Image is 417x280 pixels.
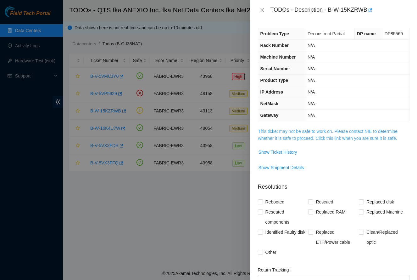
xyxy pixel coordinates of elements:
button: Show Shipment Details [258,163,304,173]
button: Close [258,7,267,13]
span: Show Ticket History [259,149,297,156]
span: N/A [308,43,315,48]
span: Show Shipment Details [259,164,304,171]
span: Rescued [313,197,336,207]
span: N/A [308,66,315,71]
span: IP Address [260,89,283,94]
span: Gateway [260,113,279,118]
span: Replaced disk [364,197,397,207]
span: N/A [308,54,315,60]
span: Replaced Machine [364,207,405,217]
span: DP name [357,31,376,36]
span: N/A [308,78,315,83]
span: Clean/Replaced optic [364,227,409,247]
span: Other [263,247,279,257]
button: Show Ticket History [258,147,297,157]
p: Resolutions [258,178,409,191]
span: N/A [308,101,315,106]
span: Replaced RAM [313,207,348,217]
span: Product Type [260,78,288,83]
span: Reseated components [263,207,309,227]
span: Problem Type [260,31,289,36]
span: close [260,8,265,13]
span: Replaced ETH/Power cable [313,227,359,247]
span: N/A [308,113,315,118]
span: NetMask [260,101,279,106]
span: Rack Number [260,43,289,48]
span: Identified Faulty disk [263,227,308,237]
span: N/A [308,89,315,94]
span: Serial Number [260,66,290,71]
div: TODOs - Description - B-W-15KZRWB [270,5,409,15]
span: DP85569 [385,31,403,36]
a: This ticket may not be safe to work on. Please contact NIE to determine whether it is safe to pro... [258,129,398,141]
span: Machine Number [260,54,296,60]
label: Return Tracking [258,265,293,275]
span: Rebooted [263,197,287,207]
span: Deconstruct Partial [308,31,345,36]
